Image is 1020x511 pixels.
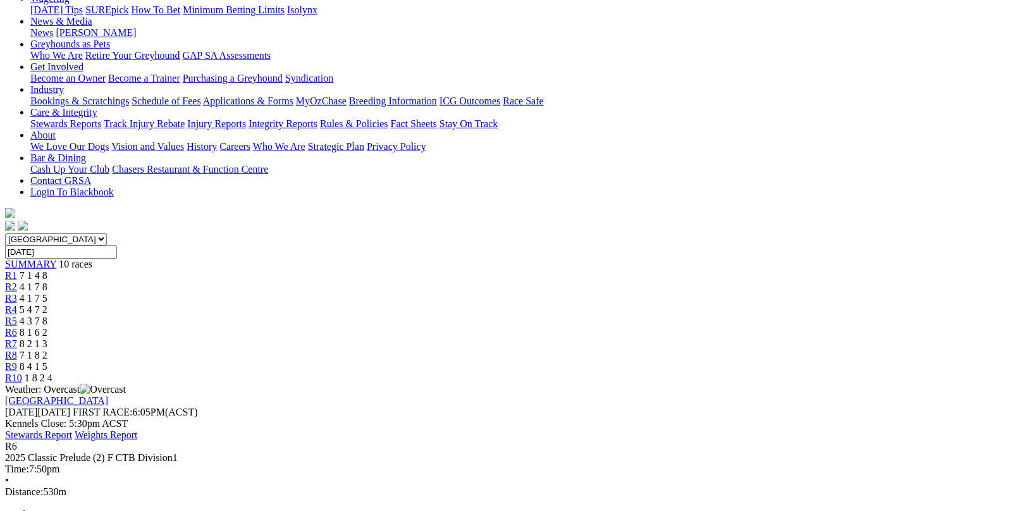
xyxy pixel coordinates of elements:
[5,327,17,338] a: R6
[5,208,15,218] img: logo-grsa-white.png
[367,141,426,152] a: Privacy Policy
[30,4,83,15] a: [DATE] Tips
[20,316,47,326] span: 4 3 7 8
[5,395,108,406] a: [GEOGRAPHIC_DATA]
[320,118,388,129] a: Rules & Policies
[20,293,47,304] span: 4 1 7 5
[296,95,347,106] a: MyOzChase
[30,95,129,106] a: Bookings & Scratchings
[287,4,317,15] a: Isolynx
[132,4,181,15] a: How To Bet
[30,107,97,118] a: Care & Integrity
[5,384,126,395] span: Weather: Overcast
[285,73,333,83] a: Syndication
[439,95,500,106] a: ICG Outcomes
[5,407,38,417] span: [DATE]
[5,372,22,383] a: R10
[20,361,47,372] span: 8 4 1 5
[30,95,1015,107] div: Industry
[5,259,56,269] a: SUMMARY
[30,141,109,152] a: We Love Our Dogs
[30,118,1015,130] div: Care & Integrity
[308,141,364,152] a: Strategic Plan
[30,4,1015,16] div: Wagering
[183,50,271,61] a: GAP SA Assessments
[5,464,1015,475] div: 7:50pm
[30,187,114,197] a: Login To Blackbook
[187,118,246,129] a: Injury Reports
[20,270,47,281] span: 7 1 4 8
[20,338,47,349] span: 8 2 1 3
[30,61,83,72] a: Get Involved
[85,4,128,15] a: SUREpick
[5,245,117,259] input: Select date
[5,361,17,372] a: R9
[75,429,138,440] a: Weights Report
[5,475,9,486] span: •
[112,164,268,175] a: Chasers Restaurant & Function Centre
[59,259,92,269] span: 10 races
[5,281,17,292] a: R2
[503,95,543,106] a: Race Safe
[249,118,317,129] a: Integrity Reports
[30,50,1015,61] div: Greyhounds as Pets
[439,118,498,129] a: Stay On Track
[30,164,109,175] a: Cash Up Your Club
[30,50,83,61] a: Who We Are
[5,441,17,452] span: R6
[5,486,43,497] span: Distance:
[73,407,198,417] span: 6:05PM(ACST)
[391,118,437,129] a: Fact Sheets
[56,27,136,38] a: [PERSON_NAME]
[30,118,101,129] a: Stewards Reports
[30,27,1015,39] div: News & Media
[30,73,1015,84] div: Get Involved
[5,293,17,304] a: R3
[5,270,17,281] a: R1
[5,350,17,360] a: R8
[20,327,47,338] span: 8 1 6 2
[253,141,305,152] a: Who We Are
[5,221,15,231] img: facebook.svg
[30,152,86,163] a: Bar & Dining
[5,464,29,474] span: Time:
[187,141,217,152] a: History
[5,429,72,440] a: Stewards Report
[20,281,47,292] span: 4 1 7 8
[5,407,70,417] span: [DATE]
[73,407,132,417] span: FIRST RACE:
[5,486,1015,498] div: 530m
[30,39,110,49] a: Greyhounds as Pets
[25,372,52,383] span: 1 8 2 4
[80,384,126,395] img: Overcast
[183,73,283,83] a: Purchasing a Greyhound
[30,84,64,95] a: Industry
[132,95,200,106] a: Schedule of Fees
[5,452,1015,464] div: 2025 Classic Prelude (2) F CTB Division1
[203,95,293,106] a: Applications & Forms
[30,175,91,186] a: Contact GRSA
[183,4,285,15] a: Minimum Betting Limits
[108,73,180,83] a: Become a Trainer
[5,338,17,349] a: R7
[219,141,250,152] a: Careers
[5,316,17,326] a: R5
[30,16,92,27] a: News & Media
[30,164,1015,175] div: Bar & Dining
[30,130,56,140] a: About
[85,50,180,61] a: Retire Your Greyhound
[349,95,437,106] a: Breeding Information
[30,27,53,38] a: News
[5,304,17,315] a: R4
[104,118,185,129] a: Track Injury Rebate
